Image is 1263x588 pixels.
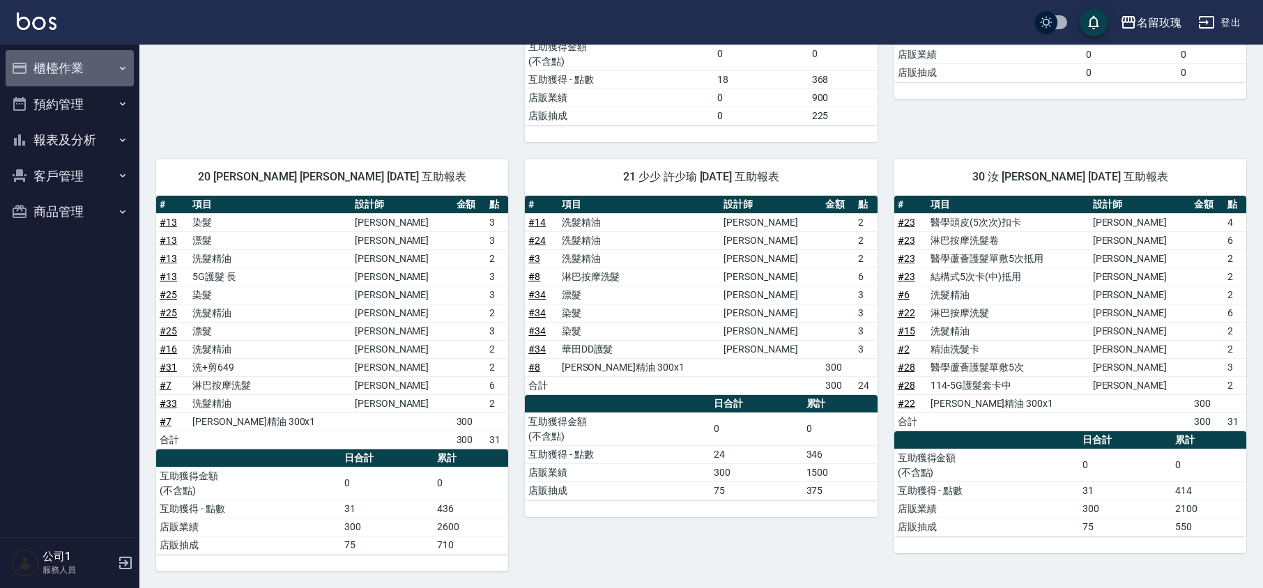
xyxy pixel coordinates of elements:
[558,249,721,268] td: 洗髮精油
[486,322,508,340] td: 3
[6,86,134,123] button: 預約管理
[528,271,540,282] a: #8
[803,463,878,481] td: 1500
[898,325,915,336] a: #15
[1089,249,1191,268] td: [PERSON_NAME]
[809,38,878,70] td: 0
[486,196,508,214] th: 點
[720,322,822,340] td: [PERSON_NAME]
[927,286,1089,304] td: 洗髮精油
[1079,449,1172,481] td: 0
[720,340,822,358] td: [PERSON_NAME]
[486,304,508,322] td: 2
[160,343,177,355] a: #16
[1224,249,1246,268] td: 2
[1082,45,1177,63] td: 0
[351,358,453,376] td: [PERSON_NAME]
[486,394,508,412] td: 2
[160,380,171,391] a: #7
[6,194,134,230] button: 商品管理
[173,170,491,184] span: 20 [PERSON_NAME] [PERSON_NAME] [DATE] 互助報表
[341,467,434,500] td: 0
[1137,14,1181,31] div: 名留玫瑰
[1224,412,1246,431] td: 31
[710,412,803,445] td: 0
[43,564,114,576] p: 服務人員
[189,286,351,304] td: 染髮
[927,358,1089,376] td: 醫學蘆薈護髮單敷5次
[714,70,809,88] td: 18
[803,445,878,463] td: 346
[351,249,453,268] td: [PERSON_NAME]
[1224,268,1246,286] td: 2
[525,412,710,445] td: 互助獲得金額 (不含點)
[486,431,508,449] td: 31
[1079,518,1172,536] td: 75
[189,213,351,231] td: 染髮
[453,431,486,449] td: 300
[558,268,721,286] td: 淋巴按摩洗髮
[156,196,508,449] table: a dense table
[927,304,1089,322] td: 淋巴按摩洗髮
[525,376,558,394] td: 合計
[160,253,177,264] a: #13
[156,536,341,554] td: 店販抽成
[160,235,177,246] a: #13
[898,307,915,318] a: #22
[1177,63,1246,82] td: 0
[720,249,822,268] td: [PERSON_NAME]
[528,289,546,300] a: #34
[1089,268,1191,286] td: [PERSON_NAME]
[855,249,877,268] td: 2
[822,358,855,376] td: 300
[160,416,171,427] a: #7
[351,196,453,214] th: 設計師
[558,213,721,231] td: 洗髮精油
[434,518,508,536] td: 2600
[1172,518,1246,536] td: 550
[927,376,1089,394] td: 114-5G護髮套卡中
[525,70,714,88] td: 互助獲得 - 點數
[714,38,809,70] td: 0
[894,45,1083,63] td: 店販業績
[528,235,546,246] a: #24
[1224,231,1246,249] td: 6
[341,500,434,518] td: 31
[528,307,546,318] a: #34
[898,398,915,409] a: #22
[855,322,877,340] td: 3
[525,481,710,500] td: 店販抽成
[1191,196,1223,214] th: 金額
[160,307,177,318] a: #25
[1172,481,1246,500] td: 414
[803,481,878,500] td: 375
[1191,394,1223,412] td: 300
[156,431,189,449] td: 合計
[894,431,1246,536] table: a dense table
[160,325,177,336] a: #25
[720,304,822,322] td: [PERSON_NAME]
[927,196,1089,214] th: 項目
[710,463,803,481] td: 300
[720,196,822,214] th: 設計師
[351,376,453,394] td: [PERSON_NAME]
[156,500,341,518] td: 互助獲得 - 點數
[160,271,177,282] a: #13
[525,20,877,125] table: a dense table
[486,340,508,358] td: 2
[710,395,803,413] th: 日合計
[927,340,1089,358] td: 精油洗髮卡
[11,549,39,577] img: Person
[710,481,803,500] td: 75
[1224,376,1246,394] td: 2
[809,88,878,107] td: 900
[528,343,546,355] a: #34
[160,217,177,228] a: #13
[1224,196,1246,214] th: 點
[898,343,910,355] a: #2
[351,322,453,340] td: [PERSON_NAME]
[809,70,878,88] td: 368
[528,217,546,228] a: #14
[525,445,710,463] td: 互助獲得 - 點數
[453,412,486,431] td: 300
